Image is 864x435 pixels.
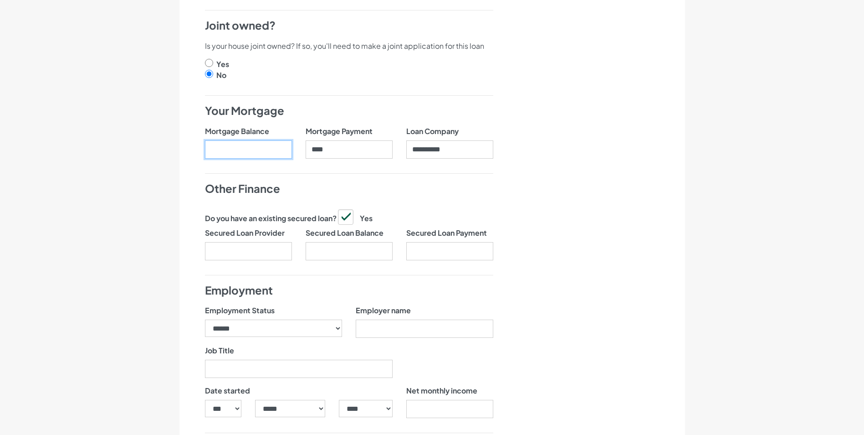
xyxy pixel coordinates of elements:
label: Do you have an existing secured loan? [205,213,337,224]
label: Secured Loan Balance [306,228,383,238]
label: Mortgage Payment [306,126,373,137]
label: No [216,70,226,81]
label: Employer name [356,305,411,316]
h4: Other Finance [205,181,493,197]
label: Yes [338,209,373,224]
label: Job Title [205,345,234,356]
label: Date started [205,385,250,396]
h4: Employment [205,283,493,298]
label: Net monthly income [406,385,477,396]
h4: Your Mortgage [205,103,493,119]
h4: Joint owned? [205,18,493,33]
label: Mortgage Balance [205,126,269,137]
label: Secured Loan Provider [205,228,285,238]
label: Loan Company [406,126,459,137]
label: Employment Status [205,305,275,316]
label: Yes [216,59,229,70]
label: Secured Loan Payment [406,228,487,238]
p: Is your house joint owned? If so, you'll need to make a joint application for this loan [205,41,493,52]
